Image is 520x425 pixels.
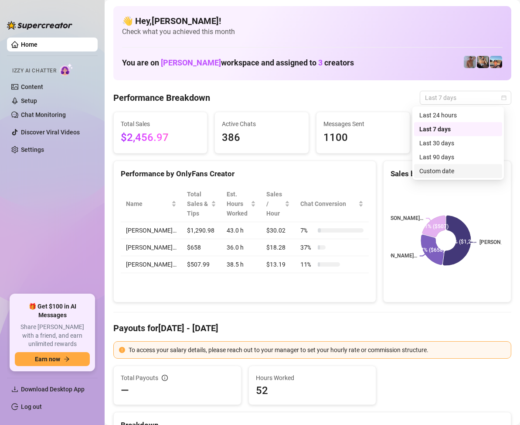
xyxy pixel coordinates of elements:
[21,97,37,104] a: Setup
[122,15,503,27] h4: 👋 Hey, [PERSON_NAME] !
[501,95,506,100] span: calendar
[221,239,262,256] td: 36.0 h
[414,150,502,164] div: Last 90 days
[300,243,314,252] span: 37 %
[419,152,497,162] div: Last 90 days
[256,384,369,398] span: 52
[414,122,502,136] div: Last 7 days
[126,199,170,209] span: Name
[419,124,497,134] div: Last 7 days
[21,41,37,48] a: Home
[300,226,314,235] span: 7 %
[161,58,221,67] span: [PERSON_NAME]
[121,130,200,146] span: $2,456.97
[121,256,182,273] td: [PERSON_NAME]…
[15,302,90,319] span: 🎁 Get $100 in AI Messages
[182,186,221,222] th: Total Sales & Tips
[129,345,506,355] div: To access your salary details, please reach out to your manager to set your hourly rate or commis...
[419,138,497,148] div: Last 30 days
[21,386,85,393] span: Download Desktop App
[11,386,18,393] span: download
[221,256,262,273] td: 38.5 h
[318,58,323,67] span: 3
[414,136,502,150] div: Last 30 days
[295,186,369,222] th: Chat Conversion
[15,323,90,349] span: Share [PERSON_NAME] with a friend, and earn unlimited rewards
[60,63,73,76] img: AI Chatter
[182,256,221,273] td: $507.99
[261,186,295,222] th: Sales / Hour
[119,347,125,353] span: exclamation-circle
[113,322,511,334] h4: Payouts for [DATE] - [DATE]
[21,403,42,410] a: Log out
[477,56,489,68] img: George
[464,56,476,68] img: Joey
[414,164,502,178] div: Custom date
[122,27,503,37] span: Check what you achieved this month
[300,260,314,269] span: 11 %
[182,239,221,256] td: $658
[21,129,80,136] a: Discover Viral Videos
[256,373,369,383] span: Hours Worked
[15,352,90,366] button: Earn nowarrow-right
[261,222,295,239] td: $30.02
[12,67,56,75] span: Izzy AI Chatter
[323,130,403,146] span: 1100
[121,373,158,383] span: Total Payouts
[425,91,506,104] span: Last 7 days
[323,119,403,129] span: Messages Sent
[113,92,210,104] h4: Performance Breakdown
[121,384,129,398] span: —
[391,168,504,180] div: Sales by OnlyFans Creator
[490,56,502,68] img: Zach
[121,186,182,222] th: Name
[121,239,182,256] td: [PERSON_NAME]…
[121,168,369,180] div: Performance by OnlyFans Creator
[35,356,60,363] span: Earn now
[21,83,43,90] a: Content
[261,256,295,273] td: $13.19
[222,119,301,129] span: Active Chats
[162,375,168,381] span: info-circle
[21,111,66,118] a: Chat Monitoring
[122,58,354,68] h1: You are on workspace and assigned to creators
[419,166,497,176] div: Custom date
[374,253,417,259] text: [PERSON_NAME]…
[187,189,209,218] span: Total Sales & Tips
[380,216,423,222] text: [PERSON_NAME]…
[261,239,295,256] td: $18.28
[21,146,44,153] a: Settings
[221,222,262,239] td: 43.0 h
[64,356,70,362] span: arrow-right
[121,222,182,239] td: [PERSON_NAME]…
[222,130,301,146] span: 386
[414,108,502,122] div: Last 24 hours
[121,119,200,129] span: Total Sales
[300,199,357,209] span: Chat Conversion
[419,110,497,120] div: Last 24 hours
[227,189,249,218] div: Est. Hours Worked
[7,21,72,30] img: logo-BBDzfeDw.svg
[266,189,283,218] span: Sales / Hour
[182,222,221,239] td: $1,290.98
